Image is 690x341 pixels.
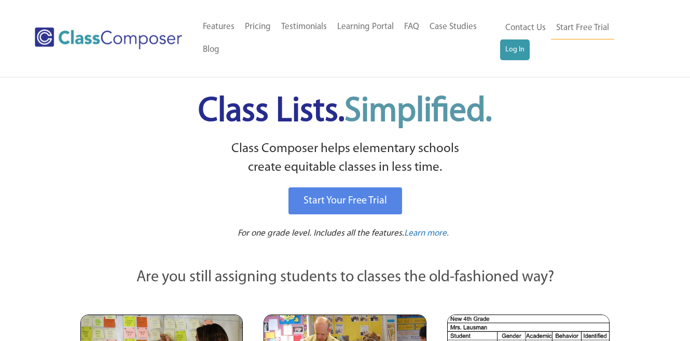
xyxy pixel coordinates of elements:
[344,95,492,129] span: Simplified.
[276,16,332,38] a: Testimonials
[288,187,402,214] a: Start Your Free Trial
[500,17,551,39] a: Contact Us
[238,229,404,238] span: For one grade level. Includes all the features.
[240,16,276,38] a: Pricing
[80,266,610,289] p: Are you still assigning students to classes the old-fashioned way?
[79,140,611,178] p: Class Composer helps elementary schools create equitable classes in less time.
[35,28,182,49] img: Class Composer
[303,196,387,206] span: Start Your Free Trial
[500,17,647,60] nav: Header Menu
[198,16,240,38] a: Features
[404,227,449,240] a: Learn more.
[332,16,399,38] a: Learning Portal
[198,38,225,61] a: Blog
[399,16,424,38] a: FAQ
[198,95,492,129] span: Class Lists.
[551,17,614,40] a: Start Free Trial
[404,229,449,238] span: Learn more.
[198,16,501,61] nav: Header Menu
[424,16,482,38] a: Case Studies
[500,39,530,60] a: Log In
